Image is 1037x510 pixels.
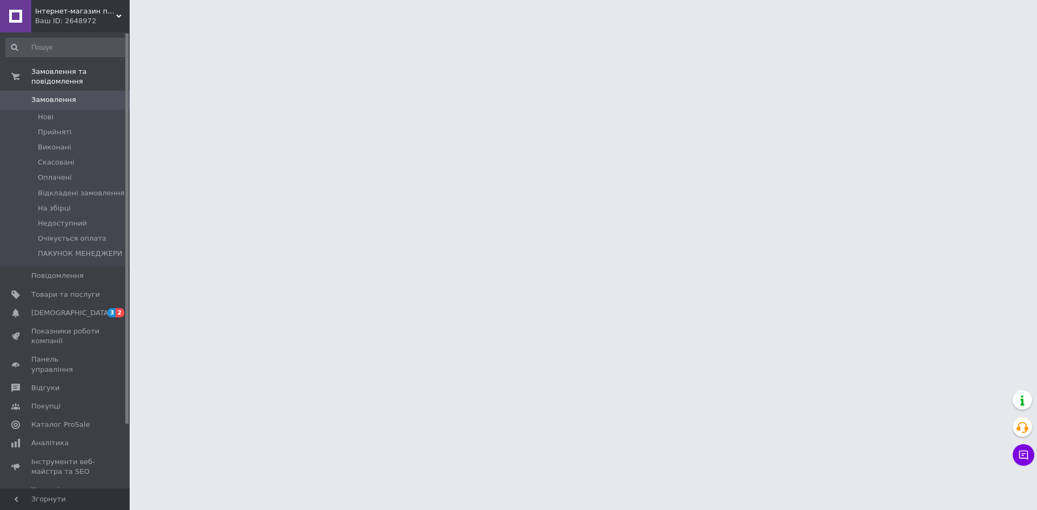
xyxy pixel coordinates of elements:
[1013,444,1034,466] button: Чат з покупцем
[38,234,106,243] span: Очікується оплата
[38,219,87,228] span: Недоступний
[38,188,124,198] span: Відкладені замовлення
[31,290,100,300] span: Товари та послуги
[38,173,72,182] span: Оплачені
[38,158,75,167] span: Скасовані
[31,383,59,393] span: Відгуки
[107,308,116,317] span: 3
[31,402,60,411] span: Покупці
[31,485,100,505] span: Управління сайтом
[31,327,100,346] span: Показники роботи компанії
[31,308,111,318] span: [DEMOGRAPHIC_DATA]
[35,16,130,26] div: Ваш ID: 2648972
[38,127,71,137] span: Прийняті
[31,67,130,86] span: Замовлення та повідомлення
[31,420,90,430] span: Каталог ProSale
[31,355,100,374] span: Панель управління
[35,6,116,16] span: Інтернет-магазин підгузників та побутової хімії VIKI Home
[38,249,123,259] span: ПАКУНОК МЕНЕДЖЕРИ
[31,95,76,105] span: Замовлення
[31,457,100,477] span: Інструменти веб-майстра та SEO
[31,271,84,281] span: Повідомлення
[38,203,71,213] span: На збірці
[38,112,53,122] span: Нові
[31,438,69,448] span: Аналітика
[38,142,71,152] span: Виконані
[5,38,127,57] input: Пошук
[116,308,124,317] span: 2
